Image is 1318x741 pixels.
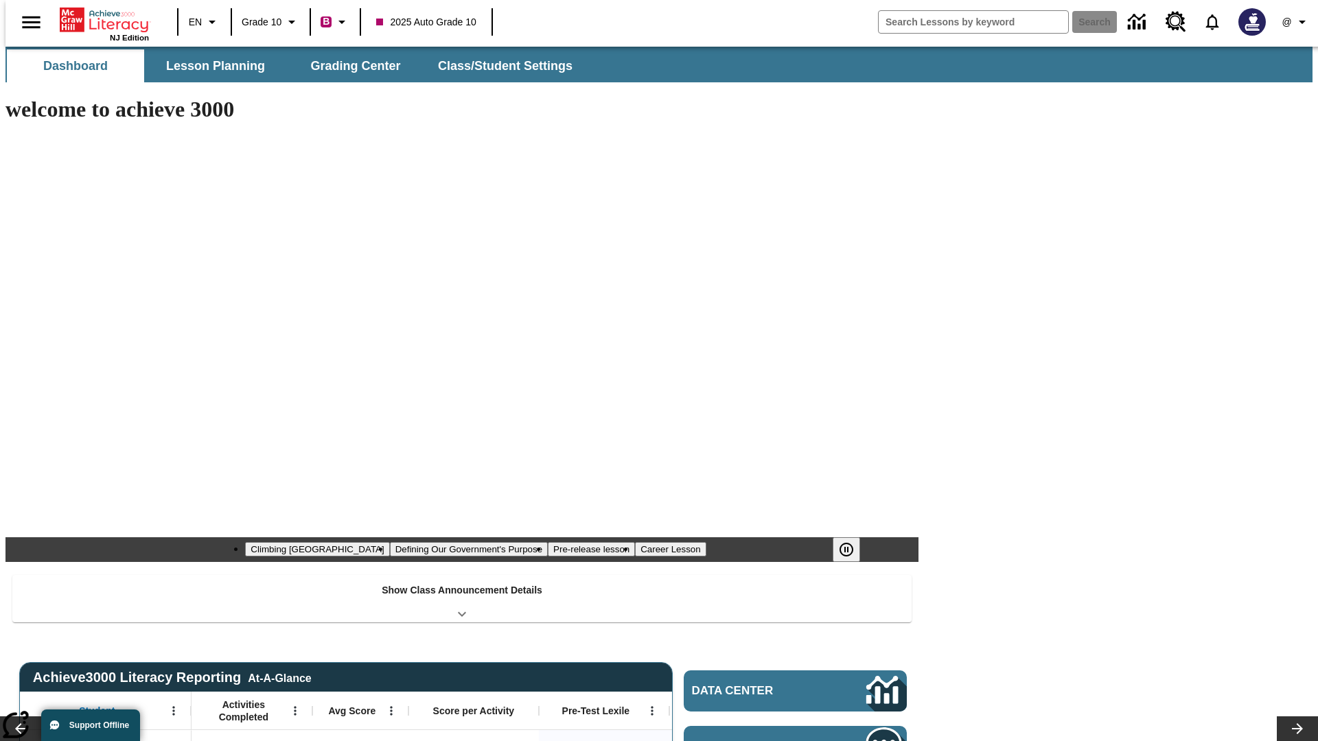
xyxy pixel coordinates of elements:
button: Grading Center [287,49,424,82]
span: Student [79,705,115,717]
span: B [323,13,329,30]
button: Lesson carousel, Next [1277,716,1318,741]
span: Avg Score [328,705,375,717]
a: Notifications [1194,4,1230,40]
button: Slide 1 Climbing Mount Tai [245,542,389,556]
button: Open Menu [163,701,184,721]
span: EN [189,15,202,30]
span: Data Center [692,684,820,698]
input: search field [879,11,1068,33]
button: Class/Student Settings [427,49,583,82]
button: Slide 4 Career Lesson [635,542,706,556]
button: Grade: Grade 10, Select a grade [236,10,305,34]
span: NJ Edition [110,34,149,42]
span: Activities Completed [198,698,289,723]
button: Open Menu [642,701,662,721]
h1: welcome to achieve 3000 [5,97,918,122]
span: Score per Activity [433,705,515,717]
button: Open Menu [285,701,305,721]
button: Dashboard [7,49,144,82]
span: Support Offline [69,720,129,730]
button: Open Menu [381,701,402,721]
a: Data Center [684,670,907,711]
button: Open side menu [11,2,51,43]
div: SubNavbar [5,49,585,82]
img: Avatar [1238,8,1266,36]
p: Show Class Announcement Details [382,583,542,598]
span: Pre-Test Lexile [562,705,630,717]
button: Support Offline [41,709,140,741]
button: Boost Class color is violet red. Change class color [315,10,356,34]
span: 2025 Auto Grade 10 [376,15,476,30]
button: Language: EN, Select a language [183,10,227,34]
button: Profile/Settings [1274,10,1318,34]
button: Slide 3 Pre-release lesson [548,542,635,556]
div: SubNavbar [5,47,1313,82]
span: Achieve3000 Literacy Reporting [33,670,312,685]
a: Resource Center, Will open in new tab [1157,3,1194,40]
a: Data Center [1120,3,1157,41]
span: @ [1282,15,1291,30]
span: Grade 10 [242,15,281,30]
div: Show Class Announcement Details [12,575,912,622]
button: Select a new avatar [1230,4,1274,40]
a: Home [60,6,149,34]
div: Home [60,5,149,42]
button: Slide 2 Defining Our Government's Purpose [390,542,548,556]
div: At-A-Glance [248,670,311,685]
button: Lesson Planning [147,49,284,82]
div: Pause [833,537,874,562]
button: Pause [833,537,860,562]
